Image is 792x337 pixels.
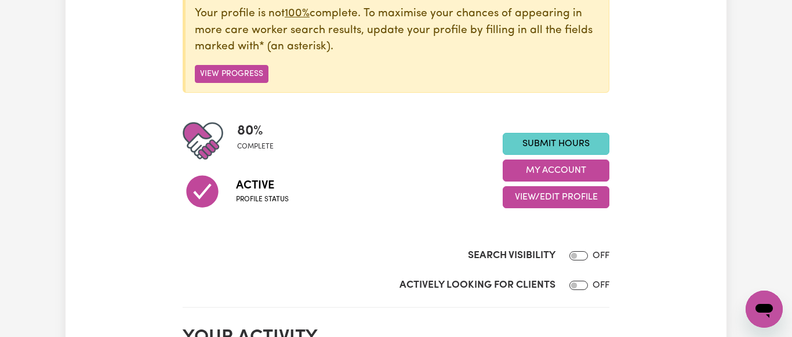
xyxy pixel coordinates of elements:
a: Submit Hours [503,133,609,155]
label: Search Visibility [468,248,555,263]
span: Profile status [236,194,289,205]
span: an asterisk [259,41,330,52]
span: OFF [593,251,609,260]
iframe: Button to launch messaging window, conversation in progress [746,291,783,328]
span: OFF [593,281,609,290]
button: View/Edit Profile [503,186,609,208]
label: Actively Looking for Clients [399,278,555,293]
u: 100% [285,8,310,19]
span: Active [236,177,289,194]
p: Your profile is not complete. To maximise your chances of appearing in more care worker search re... [195,6,600,56]
button: My Account [503,160,609,182]
div: Profile completeness: 80% [237,121,283,161]
button: View Progress [195,65,268,83]
span: complete [237,142,274,152]
span: 80 % [237,121,274,142]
